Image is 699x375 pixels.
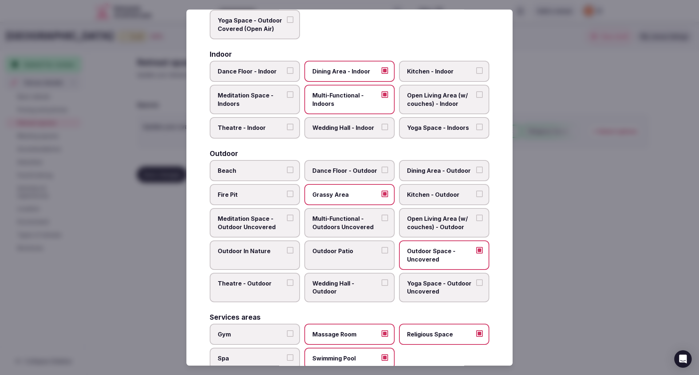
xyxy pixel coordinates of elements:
[382,215,388,222] button: Multi-Functional - Outdoors Uncovered
[312,330,379,338] span: Massage Room
[312,167,379,175] span: Dance Floor - Outdoor
[382,67,388,74] button: Dining Area - Indoor
[382,191,388,197] button: Grassy Area
[312,191,379,199] span: Grassy Area
[287,191,293,197] button: Fire Pit
[476,191,483,197] button: Kitchen - Outdoor
[407,279,474,296] span: Yoga Space - Outdoor Uncovered
[218,330,285,338] span: Gym
[312,124,379,132] span: Wedding Hall - Indoor
[287,215,293,222] button: Meditation Space - Outdoor Uncovered
[210,150,238,157] h3: Outdoor
[312,247,379,255] span: Outdoor Patio
[382,124,388,130] button: Wedding Hall - Indoor
[287,67,293,74] button: Dance Floor - Indoor
[287,92,293,98] button: Meditation Space - Indoors
[476,279,483,286] button: Yoga Space - Outdoor Uncovered
[407,247,474,263] span: Outdoor Space - Uncovered
[287,279,293,286] button: Theatre - Outdoor
[287,17,293,23] button: Yoga Space - Outdoor Covered (Open Air)
[218,247,285,255] span: Outdoor In Nature
[312,354,379,362] span: Swimming Pool
[218,354,285,362] span: Spa
[407,191,474,199] span: Kitchen - Outdoor
[287,247,293,254] button: Outdoor In Nature
[407,92,474,108] span: Open Living Area (w/ couches) - Indoor
[218,67,285,75] span: Dance Floor - Indoor
[476,330,483,337] button: Religious Space
[476,167,483,173] button: Dining Area - Outdoor
[312,215,379,231] span: Multi-Functional - Outdoors Uncovered
[382,92,388,98] button: Multi-Functional - Indoors
[407,67,474,75] span: Kitchen - Indoor
[476,215,483,222] button: Open Living Area (w/ couches) - Outdoor
[382,167,388,173] button: Dance Floor - Outdoor
[382,279,388,286] button: Wedding Hall - Outdoor
[312,92,379,108] span: Multi-Functional - Indoors
[382,330,388,337] button: Massage Room
[218,17,285,33] span: Yoga Space - Outdoor Covered (Open Air)
[407,215,474,231] span: Open Living Area (w/ couches) - Outdoor
[476,247,483,254] button: Outdoor Space - Uncovered
[218,215,285,231] span: Meditation Space - Outdoor Uncovered
[407,167,474,175] span: Dining Area - Outdoor
[476,92,483,98] button: Open Living Area (w/ couches) - Indoor
[218,92,285,108] span: Meditation Space - Indoors
[287,354,293,361] button: Spa
[218,124,285,132] span: Theatre - Indoor
[407,330,474,338] span: Religious Space
[218,191,285,199] span: Fire Pit
[287,330,293,337] button: Gym
[210,51,232,58] h3: Indoor
[382,354,388,361] button: Swimming Pool
[476,67,483,74] button: Kitchen - Indoor
[476,124,483,130] button: Yoga Space - Indoors
[218,167,285,175] span: Beach
[287,124,293,130] button: Theatre - Indoor
[382,247,388,254] button: Outdoor Patio
[210,314,261,321] h3: Services areas
[312,279,379,296] span: Wedding Hall - Outdoor
[218,279,285,287] span: Theatre - Outdoor
[312,67,379,75] span: Dining Area - Indoor
[407,124,474,132] span: Yoga Space - Indoors
[287,167,293,173] button: Beach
